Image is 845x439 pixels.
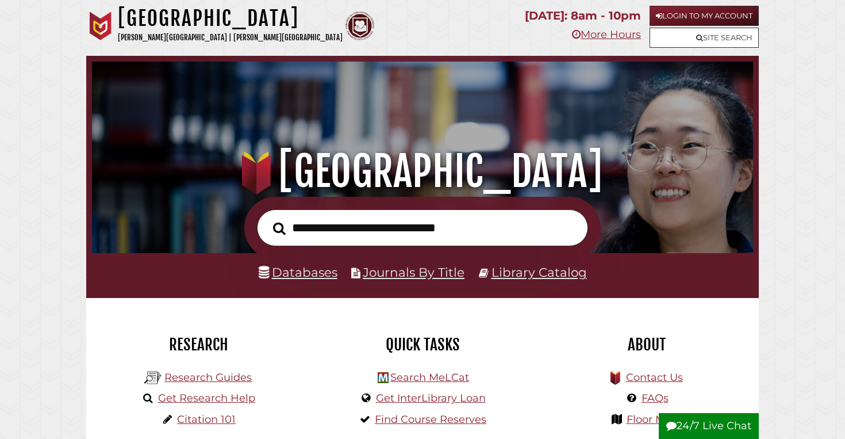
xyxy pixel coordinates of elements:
a: Get InterLibrary Loan [376,392,486,404]
a: Search MeLCat [390,371,469,384]
img: Calvin Theological Seminary [345,12,374,40]
img: Hekman Library Logo [378,372,389,383]
a: Databases [259,265,337,280]
h2: Quick Tasks [319,335,526,354]
a: Find Course Reserves [375,413,486,426]
a: Research Guides [164,371,252,384]
img: Calvin University [86,12,115,40]
a: FAQs [642,392,669,404]
img: Hekman Library Logo [144,369,162,387]
h1: [GEOGRAPHIC_DATA] [105,146,740,197]
button: Search [267,219,291,238]
a: Journals By Title [363,265,464,280]
i: Search [273,222,286,235]
a: Library Catalog [491,265,587,280]
h1: [GEOGRAPHIC_DATA] [118,6,343,31]
a: Login to My Account [650,6,759,26]
p: [DATE]: 8am - 10pm [525,6,641,26]
a: More Hours [572,28,641,41]
p: [PERSON_NAME][GEOGRAPHIC_DATA] | [PERSON_NAME][GEOGRAPHIC_DATA] [118,31,343,44]
h2: Research [95,335,302,354]
a: Floor Maps [627,413,683,426]
h2: About [543,335,750,354]
a: Site Search [650,28,759,48]
a: Get Research Help [158,392,255,404]
a: Citation 101 [177,413,236,426]
a: Contact Us [626,371,683,384]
